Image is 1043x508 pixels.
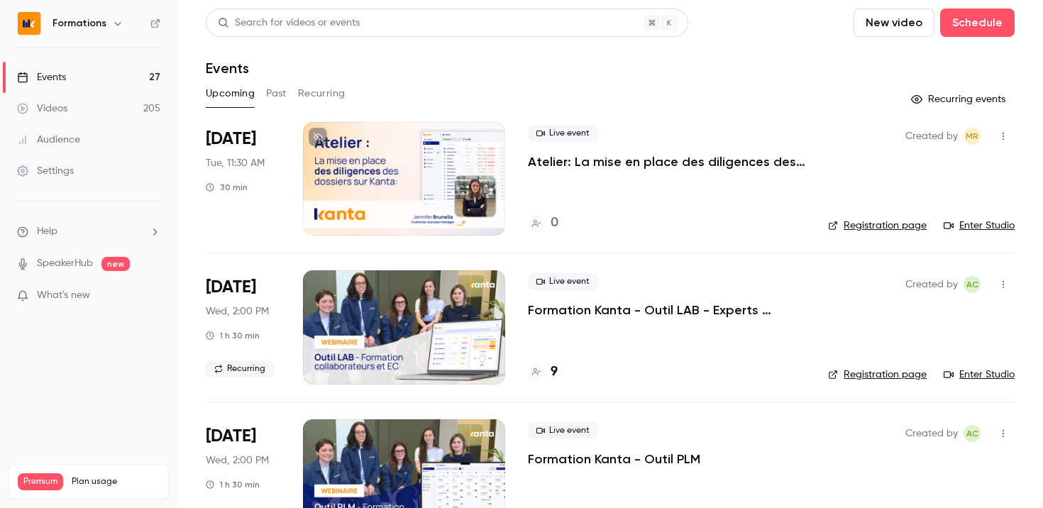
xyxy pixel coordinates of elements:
h6: Formations [53,16,106,31]
span: Help [37,224,57,239]
a: 0 [528,214,558,233]
li: help-dropdown-opener [17,224,160,239]
span: Created by [905,425,958,442]
span: Created by [905,128,958,145]
span: [DATE] [206,425,256,448]
span: Recurring [206,360,274,377]
a: Enter Studio [944,368,1015,382]
button: Schedule [940,9,1015,37]
span: AC [966,425,978,442]
div: 30 min [206,182,248,193]
a: Enter Studio [944,219,1015,233]
a: Formation Kanta - Outil PLM [528,451,700,468]
span: Wed, 2:00 PM [206,304,269,319]
button: Upcoming [206,82,255,105]
a: Registration page [828,368,927,382]
span: Live event [528,273,598,290]
div: Sep 23 Tue, 11:30 AM (Europe/Paris) [206,122,280,236]
span: [DATE] [206,128,256,150]
img: Formations [18,12,40,35]
span: [DATE] [206,276,256,299]
span: Wed, 2:00 PM [206,453,269,468]
button: Recurring events [905,88,1015,111]
div: 1 h 30 min [206,330,260,341]
button: New video [854,9,934,37]
div: 1 h 30 min [206,479,260,490]
div: Events [17,70,66,84]
a: Registration page [828,219,927,233]
div: Settings [17,164,74,178]
div: Videos [17,101,67,116]
a: Atelier: La mise en place des diligences des dossiers sur KANTA [528,153,805,170]
span: Live event [528,125,598,142]
h4: 9 [551,363,558,382]
span: MR [966,128,978,145]
span: Tue, 11:30 AM [206,156,265,170]
h1: Events [206,60,249,77]
span: Live event [528,422,598,439]
a: 9 [528,363,558,382]
span: AC [966,276,978,293]
h4: 0 [551,214,558,233]
a: SpeakerHub [37,256,93,271]
span: Premium [18,473,63,490]
span: Plan usage [72,476,160,487]
span: Anaïs Cachelou [964,276,981,293]
a: Formation Kanta - Outil LAB - Experts Comptables & Collaborateurs [528,302,805,319]
span: Marion Roquet [964,128,981,145]
iframe: Noticeable Trigger [143,289,160,302]
button: Past [266,82,287,105]
div: Sep 24 Wed, 2:00 PM (Europe/Paris) [206,270,280,384]
span: new [101,257,130,271]
span: What's new [37,288,90,303]
span: Created by [905,276,958,293]
div: Audience [17,133,80,147]
div: Search for videos or events [218,16,360,31]
button: Recurring [298,82,346,105]
span: Anaïs Cachelou [964,425,981,442]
